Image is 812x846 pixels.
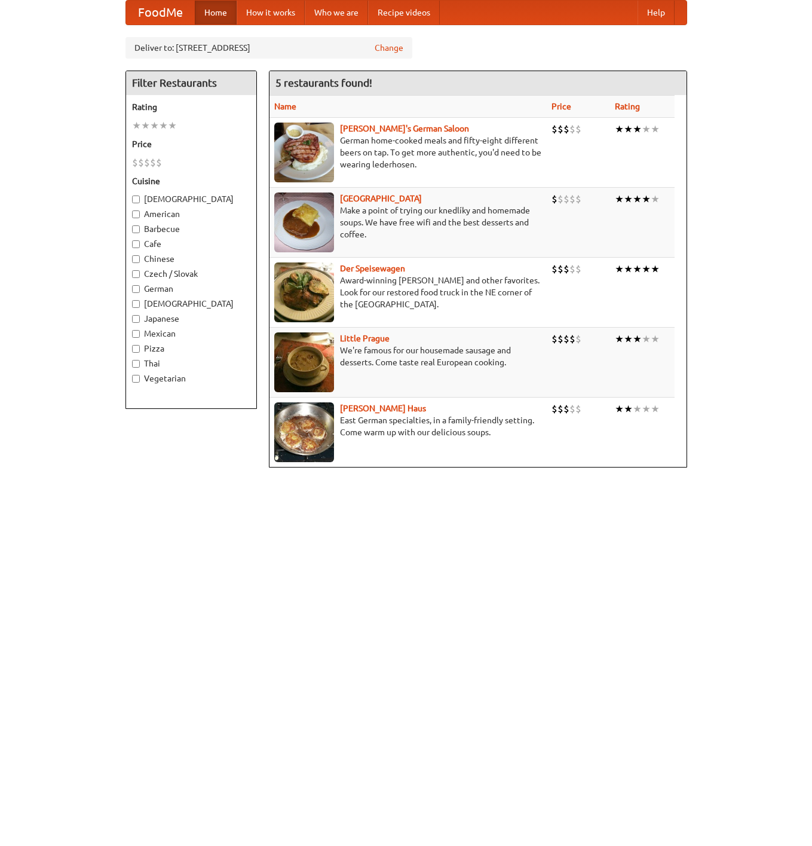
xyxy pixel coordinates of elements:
[624,262,633,276] li: ★
[274,193,334,252] img: czechpoint.jpg
[132,175,250,187] h5: Cuisine
[569,123,575,136] li: $
[132,330,140,338] input: Mexican
[633,193,642,206] li: ★
[615,193,624,206] li: ★
[132,196,140,203] input: [DEMOGRAPHIC_DATA]
[551,262,557,276] li: $
[132,210,140,218] input: American
[237,1,305,25] a: How it works
[340,264,405,273] b: Der Speisewagen
[132,253,250,265] label: Chinese
[132,119,141,132] li: ★
[557,402,563,416] li: $
[132,238,250,250] label: Cafe
[651,402,660,416] li: ★
[132,375,140,383] input: Vegetarian
[274,344,542,368] p: We're famous for our housemade sausage and desserts. Come taste real European cooking.
[551,402,557,416] li: $
[132,372,250,384] label: Vegetarian
[340,194,422,203] a: [GEOGRAPHIC_DATA]
[575,123,581,136] li: $
[132,360,140,368] input: Thai
[126,1,195,25] a: FoodMe
[575,262,581,276] li: $
[132,268,250,280] label: Czech / Slovak
[563,332,569,346] li: $
[557,332,563,346] li: $
[159,119,168,132] li: ★
[274,414,542,438] p: East German specialties, in a family-friendly setting. Come warm up with our delicious soups.
[132,223,250,235] label: Barbecue
[642,402,651,416] li: ★
[563,262,569,276] li: $
[563,193,569,206] li: $
[575,193,581,206] li: $
[150,119,159,132] li: ★
[569,402,575,416] li: $
[651,193,660,206] li: ★
[642,193,651,206] li: ★
[132,208,250,220] label: American
[132,315,140,323] input: Japanese
[368,1,440,25] a: Recipe videos
[132,300,140,308] input: [DEMOGRAPHIC_DATA]
[551,332,557,346] li: $
[557,123,563,136] li: $
[633,402,642,416] li: ★
[126,71,256,95] h4: Filter Restaurants
[642,332,651,346] li: ★
[642,262,651,276] li: ★
[624,332,633,346] li: ★
[132,156,138,169] li: $
[132,358,250,369] label: Thai
[340,124,469,133] a: [PERSON_NAME]'s German Saloon
[132,343,250,355] label: Pizza
[651,123,660,136] li: ★
[274,262,334,322] img: speisewagen.jpg
[633,123,642,136] li: ★
[274,204,542,240] p: Make a point of trying our knedlíky and homemade soups. We have free wifi and the best desserts a...
[551,193,557,206] li: $
[557,262,563,276] li: $
[132,270,140,278] input: Czech / Slovak
[563,402,569,416] li: $
[274,123,334,182] img: esthers.jpg
[132,283,250,295] label: German
[141,119,150,132] li: ★
[551,123,557,136] li: $
[132,328,250,340] label: Mexican
[132,313,250,325] label: Japanese
[138,156,144,169] li: $
[569,332,575,346] li: $
[132,285,140,293] input: German
[168,119,177,132] li: ★
[305,1,368,25] a: Who we are
[275,77,372,88] ng-pluralize: 5 restaurants found!
[563,123,569,136] li: $
[156,156,162,169] li: $
[132,255,140,263] input: Chinese
[340,334,390,343] a: Little Prague
[642,123,651,136] li: ★
[615,102,640,111] a: Rating
[615,332,624,346] li: ★
[195,1,237,25] a: Home
[557,193,563,206] li: $
[340,404,426,413] a: [PERSON_NAME] Haus
[144,156,150,169] li: $
[651,332,660,346] li: ★
[624,193,633,206] li: ★
[132,101,250,113] h5: Rating
[132,298,250,310] label: [DEMOGRAPHIC_DATA]
[575,402,581,416] li: $
[274,402,334,462] img: kohlhaus.jpg
[633,332,642,346] li: ★
[615,402,624,416] li: ★
[624,402,633,416] li: ★
[615,123,624,136] li: ★
[125,37,412,59] div: Deliver to: [STREET_ADDRESS]
[651,262,660,276] li: ★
